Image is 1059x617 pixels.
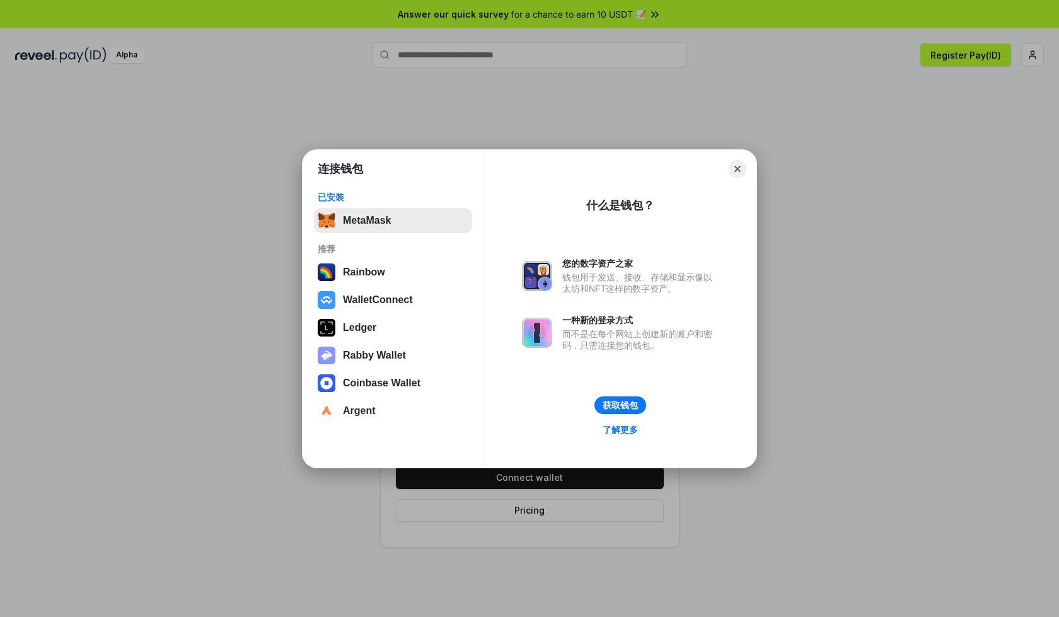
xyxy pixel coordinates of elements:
[595,422,645,438] a: 了解更多
[562,258,719,269] div: 您的数字资产之家
[318,161,363,176] h1: 连接钱包
[314,315,472,340] button: Ledger
[594,396,646,414] button: 获取钱包
[562,272,719,294] div: 钱包用于发送、接收、存储和显示像以太坊和NFT这样的数字资产。
[318,291,335,309] img: svg+xml,%3Csvg%20width%3D%2228%22%20height%3D%2228%22%20viewBox%3D%220%200%2028%2028%22%20fill%3D...
[343,267,385,278] div: Rainbow
[314,208,472,233] button: MetaMask
[314,260,472,285] button: Rainbow
[603,424,638,435] div: 了解更多
[562,314,719,326] div: 一种新的登录方式
[522,318,552,348] img: svg+xml,%3Csvg%20xmlns%3D%22http%3A%2F%2Fwww.w3.org%2F2000%2Fsvg%22%20fill%3D%22none%22%20viewBox...
[318,192,468,203] div: 已安装
[603,400,638,411] div: 获取钱包
[522,261,552,291] img: svg+xml,%3Csvg%20xmlns%3D%22http%3A%2F%2Fwww.w3.org%2F2000%2Fsvg%22%20fill%3D%22none%22%20viewBox...
[586,198,654,213] div: 什么是钱包？
[343,215,391,226] div: MetaMask
[314,398,472,424] button: Argent
[318,263,335,281] img: svg+xml,%3Csvg%20width%3D%22120%22%20height%3D%22120%22%20viewBox%3D%220%200%20120%20120%22%20fil...
[343,294,413,306] div: WalletConnect
[562,328,719,351] div: 而不是在每个网站上创建新的账户和密码，只需连接您的钱包。
[314,343,472,368] button: Rabby Wallet
[729,160,746,178] button: Close
[318,402,335,420] img: svg+xml,%3Csvg%20width%3D%2228%22%20height%3D%2228%22%20viewBox%3D%220%200%2028%2028%22%20fill%3D...
[314,371,472,396] button: Coinbase Wallet
[318,212,335,229] img: svg+xml,%3Csvg%20fill%3D%22none%22%20height%3D%2233%22%20viewBox%3D%220%200%2035%2033%22%20width%...
[318,374,335,392] img: svg+xml,%3Csvg%20width%3D%2228%22%20height%3D%2228%22%20viewBox%3D%220%200%2028%2028%22%20fill%3D...
[343,378,420,389] div: Coinbase Wallet
[343,350,406,361] div: Rabby Wallet
[318,319,335,337] img: svg+xml,%3Csvg%20xmlns%3D%22http%3A%2F%2Fwww.w3.org%2F2000%2Fsvg%22%20width%3D%2228%22%20height%3...
[318,347,335,364] img: svg+xml,%3Csvg%20xmlns%3D%22http%3A%2F%2Fwww.w3.org%2F2000%2Fsvg%22%20fill%3D%22none%22%20viewBox...
[318,243,468,255] div: 推荐
[343,322,376,333] div: Ledger
[314,287,472,313] button: WalletConnect
[343,405,376,417] div: Argent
